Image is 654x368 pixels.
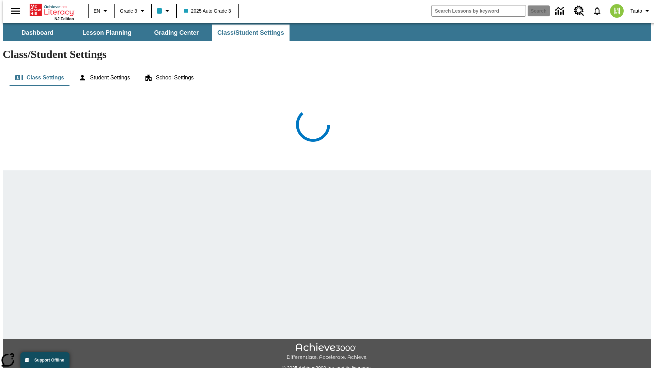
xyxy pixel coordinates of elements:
[606,2,628,20] button: Select a new avatar
[20,352,69,368] button: Support Offline
[184,7,231,15] span: 2025 Auto Grade 3
[3,23,651,41] div: SubNavbar
[30,3,74,17] a: Home
[30,2,74,21] div: Home
[91,5,112,17] button: Language: EN, Select a language
[630,7,642,15] span: Tauto
[432,5,526,16] input: search field
[120,7,137,15] span: Grade 3
[117,5,149,17] button: Grade: Grade 3, Select a grade
[610,4,624,18] img: avatar image
[142,25,211,41] button: Grading Center
[73,70,135,86] button: Student Settings
[139,70,199,86] button: School Settings
[628,5,654,17] button: Profile/Settings
[3,25,290,41] div: SubNavbar
[551,2,570,20] a: Data Center
[588,2,606,20] a: Notifications
[212,25,290,41] button: Class/Student Settings
[94,7,100,15] span: EN
[10,70,644,86] div: Class/Student Settings
[5,1,26,21] button: Open side menu
[154,5,174,17] button: Class color is light blue. Change class color
[3,48,651,61] h1: Class/Student Settings
[570,2,588,20] a: Resource Center, Will open in new tab
[34,358,64,363] span: Support Offline
[286,343,368,361] img: Achieve3000 Differentiate Accelerate Achieve
[10,70,69,86] button: Class Settings
[3,25,72,41] button: Dashboard
[73,25,141,41] button: Lesson Planning
[54,17,74,21] span: NJ Edition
